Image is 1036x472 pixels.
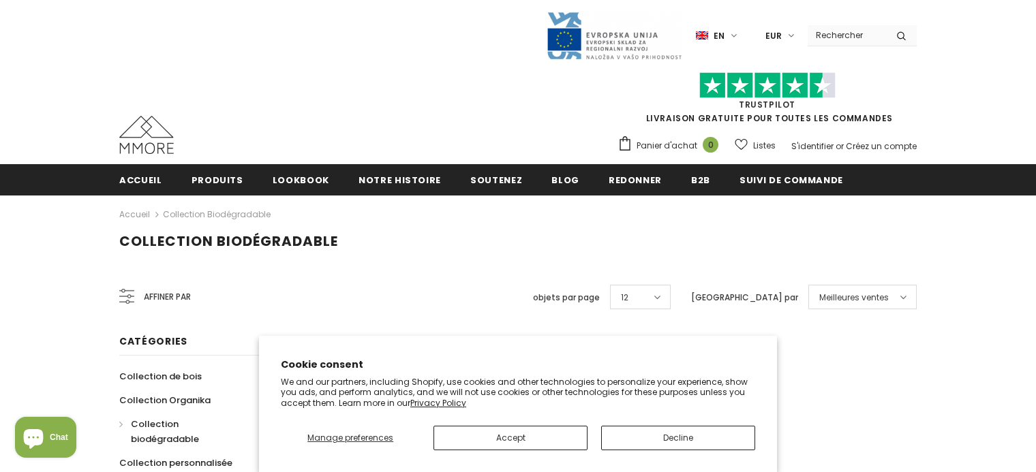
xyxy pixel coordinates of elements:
[546,11,682,61] img: Javni Razpis
[119,394,211,407] span: Collection Organika
[735,133,776,157] a: Listes
[144,289,191,304] span: Affiner par
[192,174,243,187] span: Produits
[470,164,522,195] a: soutenez
[273,164,329,195] a: Lookbook
[696,30,708,42] img: i-lang-1.png
[551,174,579,187] span: Blog
[281,358,755,372] h2: Cookie consent
[765,29,782,43] span: EUR
[119,116,174,154] img: Cas MMORE
[609,164,662,195] a: Redonner
[699,72,836,99] img: Faites confiance aux étoiles pilotes
[703,137,718,153] span: 0
[714,29,725,43] span: en
[281,377,755,409] p: We and our partners, including Shopify, use cookies and other technologies to personalize your ex...
[192,164,243,195] a: Produits
[307,432,393,443] span: Manage preferences
[119,370,202,383] span: Collection de bois
[273,174,329,187] span: Lookbook
[119,364,202,388] a: Collection de bois
[131,418,199,445] span: Collection biodégradable
[740,164,843,195] a: Suivi de commande
[621,291,628,304] span: 12
[739,99,795,110] a: TrustPilot
[119,456,232,469] span: Collection personnalisée
[119,164,162,195] a: Accueil
[691,174,710,187] span: B2B
[119,232,338,251] span: Collection biodégradable
[637,139,697,153] span: Panier d'achat
[808,25,886,45] input: Search Site
[836,140,844,152] span: or
[691,291,798,304] label: [GEOGRAPHIC_DATA] par
[433,426,588,450] button: Accept
[359,174,441,187] span: Notre histoire
[551,164,579,195] a: Blog
[359,164,441,195] a: Notre histoire
[119,388,211,412] a: Collection Organika
[163,208,271,220] a: Collection biodégradable
[609,174,662,187] span: Redonner
[846,140,917,152] a: Créez un compte
[119,174,162,187] span: Accueil
[691,164,710,195] a: B2B
[119,334,187,348] span: Catégories
[740,174,843,187] span: Suivi de commande
[546,29,682,41] a: Javni Razpis
[819,291,889,304] span: Meilleures ventes
[753,139,776,153] span: Listes
[410,397,466,409] a: Privacy Policy
[119,412,247,451] a: Collection biodégradable
[119,206,150,223] a: Accueil
[281,426,420,450] button: Manage preferences
[601,426,755,450] button: Decline
[618,136,725,156] a: Panier d'achat 0
[470,174,522,187] span: soutenez
[791,140,834,152] a: S'identifier
[618,78,917,124] span: LIVRAISON GRATUITE POUR TOUTES LES COMMANDES
[11,417,80,461] inbox-online-store-chat: Shopify online store chat
[533,291,600,304] label: objets par page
